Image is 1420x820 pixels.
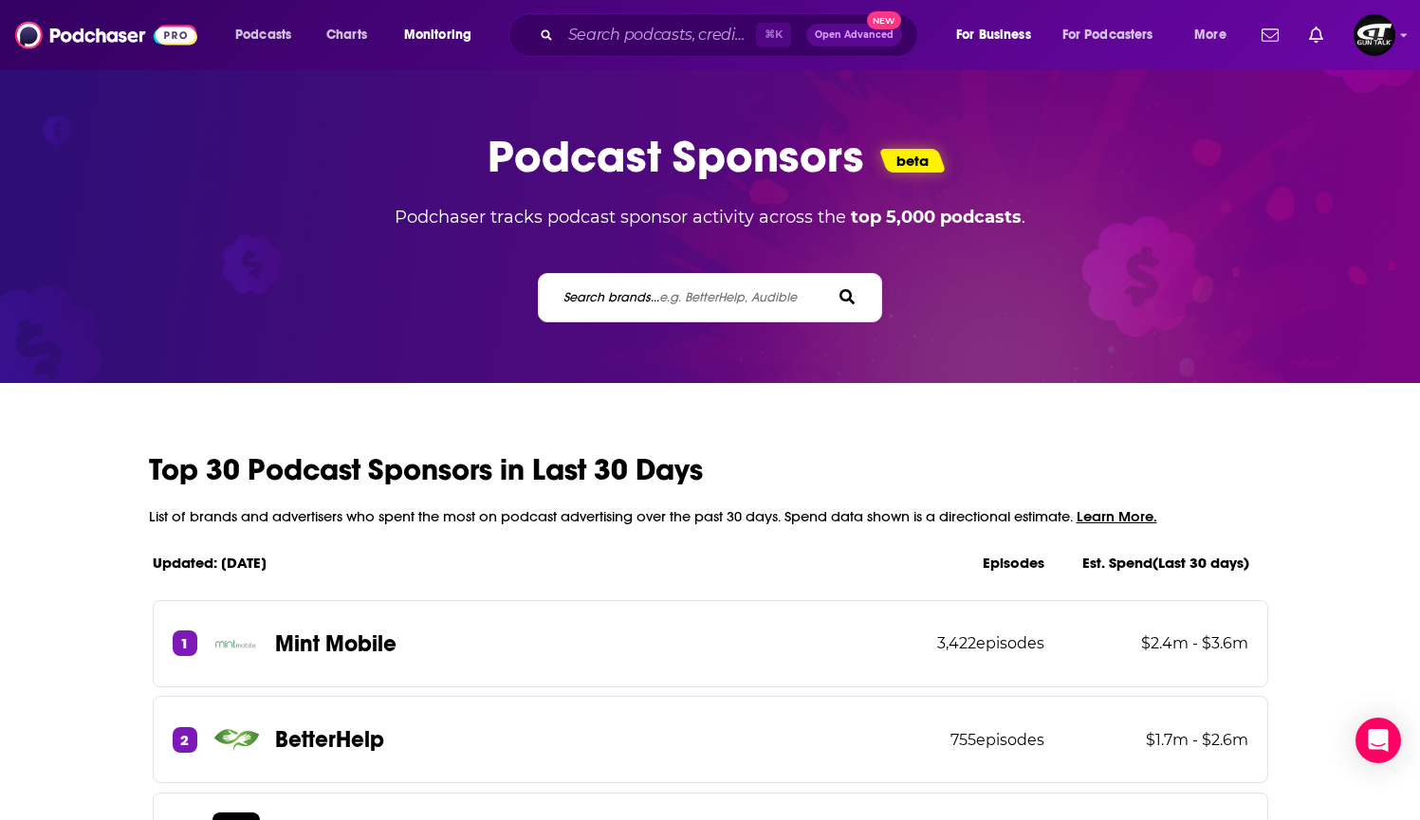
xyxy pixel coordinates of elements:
p: 755 [950,731,1044,749]
span: For Podcasters [1062,22,1153,48]
img: BetterHelp logo [212,716,260,763]
a: 1Mint Mobile logoMint Mobile3,422episodes$2.4m - $3.6m [153,595,1268,687]
img: Podchaser - Follow, Share and Rate Podcasts [15,17,197,53]
input: Search podcasts, credits, & more... [561,20,756,50]
button: open menu [1050,20,1181,50]
p: 1 [180,634,189,652]
p: $2.4m - $3.6m [1082,634,1247,652]
a: Charts [314,20,378,50]
button: Open AdvancedNew [806,24,902,46]
span: Charts [326,22,367,48]
span: More [1194,22,1226,48]
p: Podchaser tracks podcast sponsor activity across the . [364,207,1056,228]
p: Updated: [DATE] [153,554,945,572]
b: top 5,000 podcasts [851,207,1022,228]
span: e.g. BetterHelp, Audible [659,289,797,305]
button: Show profile menu [1354,14,1395,56]
span: New [867,11,901,29]
button: open menu [391,20,496,50]
span: ⌘ K [756,23,791,47]
span: episodes [976,731,1044,749]
a: Show notifications dropdown [1254,19,1286,51]
span: Logged in as GTMedia [1354,14,1395,56]
button: open menu [1181,20,1250,50]
button: open menu [222,20,316,50]
div: Open Intercom Messenger [1355,718,1401,763]
img: Mint Mobile logo [212,620,260,667]
p: Podcast Sponsors [488,129,864,184]
p: $1.7m - $2.6m [1082,731,1247,749]
span: Open Advanced [815,30,894,40]
span: Podcasts [235,22,291,48]
span: (Last 30 days) [1153,554,1249,572]
p: List of brands and advertisers who spent the most on podcast advertising over the past 30 days. S... [149,507,1272,525]
a: 2BetterHelp logoBetterHelp755episodes$1.7m - $2.6m [153,691,1268,783]
a: Show notifications dropdown [1301,19,1331,51]
button: open menu [943,20,1055,50]
p: BetterHelp [275,725,384,754]
span: For Business [956,22,1031,48]
label: Search brands... [563,289,797,305]
p: beta [896,152,929,170]
img: User Profile [1354,14,1395,56]
span: episodes [976,634,1044,652]
p: Est. Spend [1082,554,1249,572]
p: 2 [180,731,189,749]
span: Learn More. [1077,507,1157,525]
p: Episodes [983,554,1044,572]
h2: Top 30 Podcast Sponsors in Last 30 Days [149,451,1272,488]
div: Search podcasts, credits, & more... [526,13,936,57]
p: Mint Mobile [275,629,396,658]
p: 3,422 [937,634,1044,652]
span: Monitoring [404,22,471,48]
